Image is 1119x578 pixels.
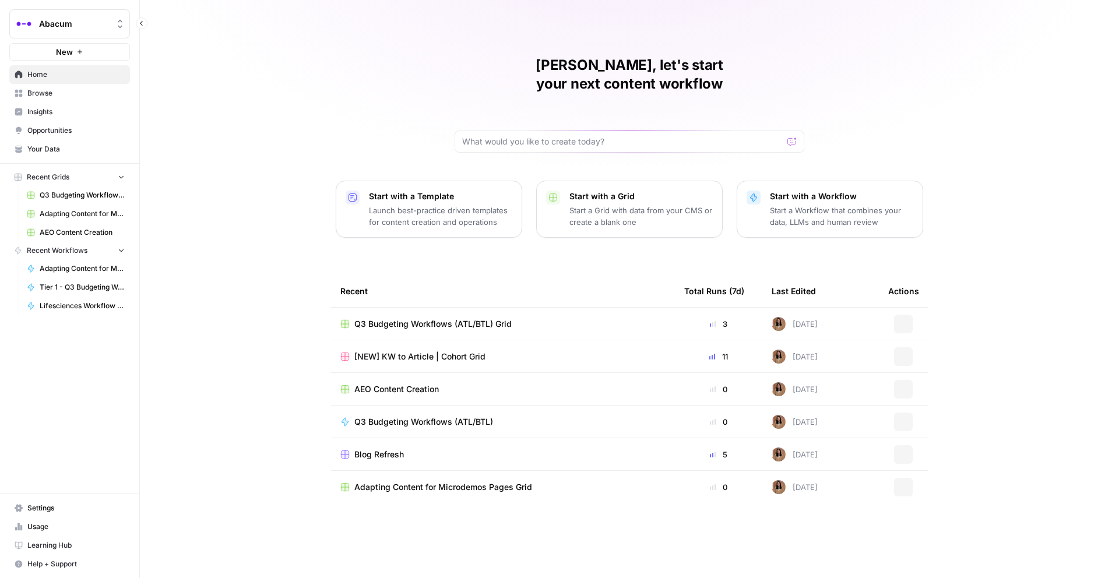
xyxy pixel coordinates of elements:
span: Adapting Content for Microdemos Pages Grid [40,209,125,219]
div: [DATE] [772,350,818,364]
div: Total Runs (7d) [684,275,744,307]
a: Q3 Budgeting Workflows (ATL/BTL) Grid [340,318,666,330]
a: Browse [9,84,130,103]
div: 3 [684,318,753,330]
span: Recent Grids [27,172,69,182]
a: Q3 Budgeting Workflows (ATL/BTL) Grid [22,186,130,205]
span: Q3 Budgeting Workflows (ATL/BTL) Grid [40,190,125,200]
a: Settings [9,499,130,517]
span: Abacum [39,18,110,30]
a: Adapting Content for Microdemos Pages [22,259,130,278]
button: Start with a GridStart a Grid with data from your CMS or create a blank one [536,181,723,238]
a: Your Data [9,140,130,158]
a: Insights [9,103,130,121]
p: Launch best-practice driven templates for content creation and operations [369,205,512,228]
img: Abacum Logo [13,13,34,34]
p: Start with a Workflow [770,191,913,202]
span: AEO Content Creation [40,227,125,238]
div: Last Edited [772,275,816,307]
div: Actions [888,275,919,307]
p: Start with a Grid [569,191,713,202]
p: Start with a Template [369,191,512,202]
div: [DATE] [772,480,818,494]
div: 11 [684,351,753,362]
div: 0 [684,416,753,428]
a: AEO Content Creation [22,223,130,242]
a: Opportunities [9,121,130,140]
button: Start with a TemplateLaunch best-practice driven templates for content creation and operations [336,181,522,238]
span: Insights [27,107,125,117]
div: [DATE] [772,447,818,461]
p: Start a Grid with data from your CMS or create a blank one [569,205,713,228]
button: Recent Workflows [9,242,130,259]
input: What would you like to create today? [462,136,783,147]
h1: [PERSON_NAME], let's start your next content workflow [455,56,804,93]
span: Q3 Budgeting Workflows (ATL/BTL) [354,416,493,428]
button: Start with a WorkflowStart a Workflow that combines your data, LLMs and human review [737,181,923,238]
span: Browse [27,88,125,98]
a: [NEW] KW to Article | Cohort Grid [340,351,666,362]
span: Recent Workflows [27,245,87,256]
span: Usage [27,521,125,532]
a: Tier 1 - Q3 Budgeting Workflows [22,278,130,297]
span: Settings [27,503,125,513]
a: Lifesciences Workflow ([DATE]) [22,297,130,315]
span: New [56,46,73,58]
a: Usage [9,517,130,536]
div: [DATE] [772,382,818,396]
span: Blog Refresh [354,449,404,460]
span: Adapting Content for Microdemos Pages Grid [354,481,532,493]
p: Start a Workflow that combines your data, LLMs and human review [770,205,913,228]
a: Q3 Budgeting Workflows (ATL/BTL) [340,416,666,428]
img: jqqluxs4pyouhdpojww11bswqfcs [772,415,786,429]
div: Recent [340,275,666,307]
span: Learning Hub [27,540,125,551]
img: jqqluxs4pyouhdpojww11bswqfcs [772,317,786,331]
img: jqqluxs4pyouhdpojww11bswqfcs [772,447,786,461]
img: jqqluxs4pyouhdpojww11bswqfcs [772,382,786,396]
div: 0 [684,383,753,395]
span: Home [27,69,125,80]
div: [DATE] [772,317,818,331]
span: Lifesciences Workflow ([DATE]) [40,301,125,311]
span: AEO Content Creation [354,383,439,395]
a: Adapting Content for Microdemos Pages Grid [340,481,666,493]
a: Adapting Content for Microdemos Pages Grid [22,205,130,223]
button: Recent Grids [9,168,130,186]
button: Help + Support [9,555,130,573]
a: Learning Hub [9,536,130,555]
span: Tier 1 - Q3 Budgeting Workflows [40,282,125,292]
span: Adapting Content for Microdemos Pages [40,263,125,274]
span: [NEW] KW to Article | Cohort Grid [354,351,485,362]
span: Opportunities [27,125,125,136]
a: AEO Content Creation [340,383,666,395]
span: Your Data [27,144,125,154]
span: Q3 Budgeting Workflows (ATL/BTL) Grid [354,318,512,330]
button: New [9,43,130,61]
a: Blog Refresh [340,449,666,460]
img: jqqluxs4pyouhdpojww11bswqfcs [772,350,786,364]
button: Workspace: Abacum [9,9,130,38]
div: 5 [684,449,753,460]
a: Home [9,65,130,84]
span: Help + Support [27,559,125,569]
img: jqqluxs4pyouhdpojww11bswqfcs [772,480,786,494]
div: [DATE] [772,415,818,429]
div: 0 [684,481,753,493]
